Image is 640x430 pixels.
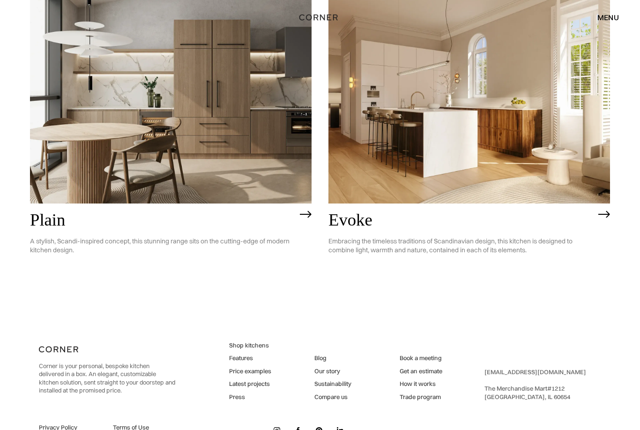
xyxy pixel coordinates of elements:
[314,367,351,376] a: Our story
[30,211,295,229] h2: Plain
[314,354,351,362] a: Blog
[229,354,271,362] a: Features
[288,11,352,23] a: home
[484,368,586,376] a: [EMAIL_ADDRESS][DOMAIN_NAME]
[30,230,295,262] p: A stylish, Scandi-inspired concept, this stunning range sits on the cutting-edge of modern kitche...
[484,368,586,401] div: ‍ The Merchandise Mart #1212 ‍ [GEOGRAPHIC_DATA], IL 60654
[400,393,442,401] a: Trade program
[314,380,351,388] a: Sustainability
[400,367,442,376] a: Get an estimate
[229,393,271,401] a: Press
[229,380,271,388] a: Latest projects
[314,393,351,401] a: Compare us
[588,9,619,25] div: menu
[328,230,594,262] p: Embracing the timeless traditions of Scandinavian design, this kitchen is designed to combine lig...
[328,211,594,229] h2: Evoke
[400,380,442,388] a: How it works
[229,367,271,376] a: Price examples
[39,362,175,395] p: Corner is your personal, bespoke kitchen delivered in a box. An elegant, customizable kitchen sol...
[597,14,619,21] div: menu
[400,354,442,362] a: Book a meeting
[229,341,271,350] a: Shop kitchens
